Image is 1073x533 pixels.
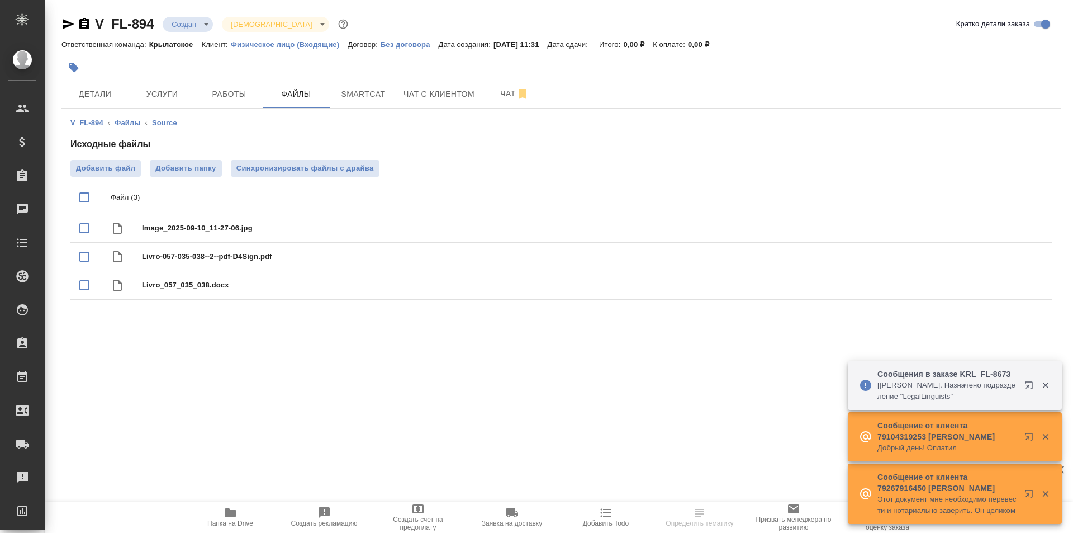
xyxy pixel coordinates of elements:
p: Итого: [599,40,623,49]
button: Синхронизировать файлы с драйва [231,160,379,177]
span: Добавить папку [155,163,216,174]
p: 0,00 ₽ [688,40,718,49]
p: Дата сдачи: [548,40,591,49]
p: Сообщения в заказе KRL_FL-8673 [877,369,1017,380]
span: Smartcat [336,87,390,101]
button: Открыть в новой вкладке [1018,483,1044,510]
div: Создан [163,17,213,32]
p: Сообщение от клиента 79267916450 [PERSON_NAME] [877,471,1017,494]
p: К оплате: [653,40,688,49]
p: Сообщение от клиента 79104319253 [PERSON_NAME] [877,420,1017,442]
span: Image_2025-09-10_11-27-06.jpg [142,223,1043,234]
button: Закрыть [1034,432,1057,442]
button: Открыть в новой вкладке [1018,374,1044,401]
p: 0,00 ₽ [623,40,653,49]
p: Договор: [348,40,381,49]
span: Файлы [269,87,323,101]
span: Livro-057-035-038--2--pdf-D4Sign.pdf [142,251,1043,262]
div: Создан [222,17,329,32]
span: Чат [488,87,542,101]
span: Кратко детали заказа [956,18,1030,30]
p: Без договора [381,40,439,49]
p: Крылатское [149,40,202,49]
span: Livro_057_035_038.docx [142,280,1043,291]
span: Работы [202,87,256,101]
p: Клиент: [201,40,230,49]
li: ‹ [145,117,148,129]
a: Без договора [381,39,439,49]
svg: Отписаться [516,87,529,101]
li: ‹ [108,117,110,129]
button: Скопировать ссылку для ЯМессенджера [61,17,75,31]
a: Физическое лицо (Входящие) [231,39,348,49]
p: Ответственная команда: [61,40,149,49]
span: Синхронизировать файлы с драйва [236,163,374,174]
p: [[PERSON_NAME]. Назначено подразделение "LegalLinguists" [877,380,1017,402]
button: [DEMOGRAPHIC_DATA] [227,20,315,29]
span: Добавить файл [76,163,135,174]
button: Закрыть [1034,489,1057,499]
p: Физическое лицо (Входящие) [231,40,348,49]
span: Чат с клиентом [403,87,474,101]
span: Детали [68,87,122,101]
button: Скопировать ссылку [78,17,91,31]
button: Создан [168,20,200,29]
p: Этот документ мне необходимо перевести и нотариально заверить. Он целиком [877,494,1017,516]
p: Дата создания: [439,40,493,49]
a: V_FL-894 [95,16,154,31]
a: Файлы [115,119,140,127]
button: Открыть в новой вкладке [1018,426,1044,452]
nav: breadcrumb [70,117,1052,129]
span: Услуги [135,87,189,101]
a: Source [152,119,177,127]
label: Добавить файл [70,160,141,177]
a: V_FL-894 [70,119,103,127]
button: Добавить тэг [61,55,86,80]
p: [DATE] 11:31 [493,40,548,49]
button: Доп статусы указывают на важность/срочность заказа [336,17,350,31]
button: Добавить папку [150,160,221,177]
p: Добрый день! Оплатил [877,442,1017,454]
p: Файл (3) [111,192,1043,203]
button: Закрыть [1034,380,1057,390]
h4: Исходные файлы [70,138,1052,151]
